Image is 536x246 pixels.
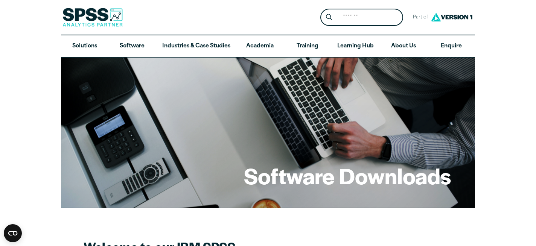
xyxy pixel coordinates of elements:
[236,35,284,57] a: Academia
[244,161,451,190] h1: Software Downloads
[331,35,380,57] a: Learning Hub
[61,35,108,57] a: Solutions
[322,11,336,24] button: Search magnifying glass icon
[284,35,331,57] a: Training
[62,8,123,27] img: SPSS Analytics Partner
[409,12,429,23] span: Part of
[4,224,22,242] button: Open CMP widget
[326,14,332,20] svg: Search magnifying glass icon
[61,35,475,57] nav: Desktop version of site main menu
[380,35,427,57] a: About Us
[428,35,475,57] a: Enquire
[320,9,403,26] form: Site Header Search Form
[429,10,474,24] img: Version1 Logo
[108,35,156,57] a: Software
[156,35,236,57] a: Industries & Case Studies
